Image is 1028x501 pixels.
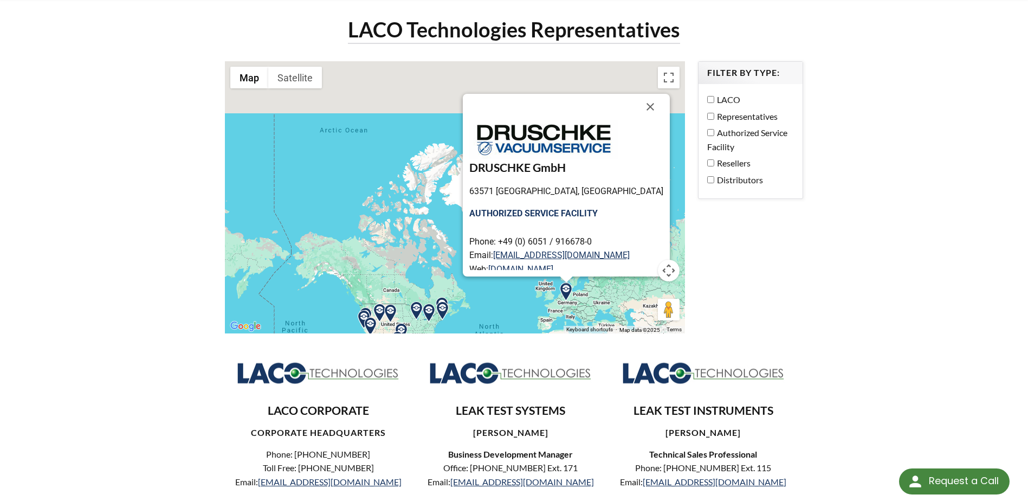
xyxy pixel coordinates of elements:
input: Distributors [707,176,714,183]
span: Map data ©2025 [619,327,660,333]
h3: LACO CORPORATE [234,403,402,419]
a: Terms (opens in new tab) [667,326,682,332]
img: druschke_274X72.jpg [469,120,618,159]
strong: CORPORATE HEADQUARTERS [251,427,386,438]
input: LACO [707,96,714,103]
a: [EMAIL_ADDRESS][DOMAIN_NAME] [450,477,594,487]
h3: LEAK TEST SYSTEMS [426,403,595,419]
img: Logo_LACO-TECH_hi-res.jpg [237,362,399,385]
img: Google [228,319,263,333]
label: Representatives [707,110,788,124]
button: Map camera controls [658,260,680,281]
button: Show satellite imagery [268,67,322,88]
p: Office: [PHONE_NUMBER] Ext. 171 Email: [426,461,595,489]
a: [EMAIL_ADDRESS][DOMAIN_NAME] [643,477,786,487]
label: LACO [707,93,788,107]
p: 63571 [GEOGRAPHIC_DATA], [GEOGRAPHIC_DATA] [469,184,663,198]
strong: Technical Sales Professional [649,449,757,459]
h3: DRUSCHKE GmbH [469,160,663,176]
h4: Filter by Type: [707,67,794,79]
img: round button [907,473,924,490]
button: Close [637,94,663,120]
strong: Business Development Manager [448,449,573,459]
input: Representatives [707,113,714,120]
a: [EMAIL_ADDRESS][DOMAIN_NAME] [493,250,630,260]
button: Drag Pegman onto the map to open Street View [658,299,680,320]
button: Toggle fullscreen view [658,67,680,88]
label: Distributors [707,173,788,187]
strong: [PERSON_NAME] [665,427,741,438]
button: Keyboard shortcuts [566,326,613,333]
div: Request a Call [929,468,999,493]
input: Resellers [707,159,714,166]
label: Resellers [707,156,788,170]
label: Authorized Service Facility [707,126,788,153]
img: Logo_LACO-TECH_hi-res.jpg [622,362,785,385]
img: Logo_LACO-TECH_hi-res.jpg [429,362,592,385]
p: Phone: +49 (0) 6051 / 916678-0 Email: Web: [469,207,663,277]
button: Show street map [230,67,268,88]
p: Phone: [PHONE_NUMBER] Toll Free: [PHONE_NUMBER] Email: [234,447,402,489]
strong: [PERSON_NAME] [473,427,548,438]
a: Open this area in Google Maps (opens a new window) [228,319,263,333]
div: Request a Call [899,468,1010,494]
strong: AUTHORIZED SERVICE FACILITY [469,209,598,219]
input: Authorized Service Facility [707,129,714,136]
h3: LEAK TEST INSTRUMENTS [619,403,787,419]
h1: LACO Technologies Representatives [348,16,680,44]
a: [EMAIL_ADDRESS][DOMAIN_NAME] [258,477,402,487]
p: Phone: [PHONE_NUMBER] Ext. 115 Email: [619,461,787,489]
a: [DOMAIN_NAME] [488,264,553,274]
